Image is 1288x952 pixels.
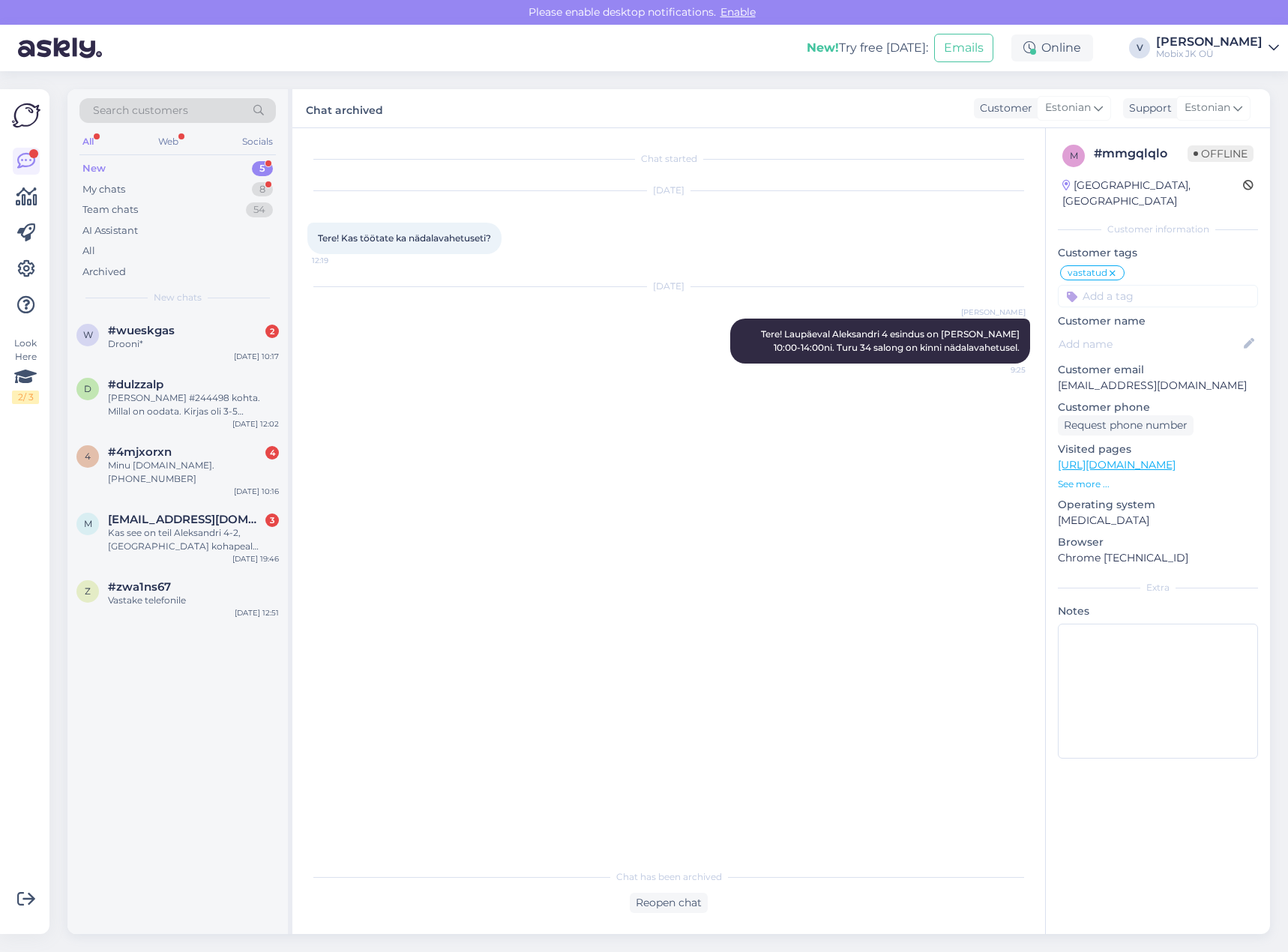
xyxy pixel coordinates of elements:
div: Try free [DATE]: [807,39,928,57]
p: See more ... [1058,477,1258,491]
span: w [83,329,93,340]
p: Customer email [1058,362,1258,378]
span: [PERSON_NAME] [961,307,1026,318]
div: [DATE] 19:46 [232,553,279,564]
div: All [79,132,97,151]
span: d [84,383,91,394]
div: [DATE] 10:17 [234,351,279,362]
input: Add a tag [1058,285,1258,307]
div: Chat started [307,152,1030,166]
span: Search customers [93,103,188,118]
div: My chats [82,182,125,197]
div: 54 [246,202,273,217]
p: [MEDICAL_DATA] [1058,513,1258,528]
div: Archived [82,265,126,280]
div: [PERSON_NAME] #244498 kohta. Millal on oodata. Kirjas oli 3-5 tööpäeva. [108,391,279,418]
p: Customer tags [1058,245,1258,261]
div: Look Here [12,337,39,404]
span: Estonian [1185,100,1230,116]
div: # mmgqlqlo [1094,145,1188,163]
span: vastatud [1068,268,1107,277]
div: Customer information [1058,223,1258,236]
div: 2 [265,325,279,338]
div: V [1129,37,1150,58]
span: 9:25 [969,364,1026,376]
div: [DATE] 12:51 [235,607,279,618]
div: Request phone number [1058,415,1194,436]
div: [GEOGRAPHIC_DATA], [GEOGRAPHIC_DATA] [1062,178,1243,209]
label: Chat archived [306,98,383,118]
img: Askly Logo [12,101,40,130]
p: Customer name [1058,313,1258,329]
button: Emails [934,34,993,62]
div: Extra [1058,581,1258,594]
div: Drooni* [108,337,279,351]
span: 12:19 [312,255,368,266]
div: [DATE] [307,184,1030,197]
p: [EMAIL_ADDRESS][DOMAIN_NAME] [1058,378,1258,394]
b: New! [807,40,839,55]
div: Minu [DOMAIN_NAME]. [PHONE_NUMBER] [108,459,279,486]
div: Vastake telefonile [108,594,279,607]
p: Notes [1058,603,1258,619]
div: Kas see on teil Aleksandri 4-2, [GEOGRAPHIC_DATA] kohapeal olemas, kui ma [PERSON_NAME]? [108,526,279,553]
span: Enable [716,5,760,19]
div: Online [1011,34,1093,61]
div: Customer [974,100,1032,116]
div: Reopen chat [630,893,708,913]
div: 2 / 3 [12,391,39,404]
div: 4 [265,446,279,460]
span: Tere! Laupäeval Aleksandri 4 esindus on [PERSON_NAME] 10:00-14:00ni. Turu 34 salong on kinni näda... [761,328,1022,353]
span: #dulzzalp [108,378,163,391]
div: [PERSON_NAME] [1156,36,1263,48]
div: [DATE] 12:02 [232,418,279,430]
span: #wueskgas [108,324,175,337]
div: [DATE] 10:16 [234,486,279,497]
span: z [85,585,91,597]
span: Offline [1188,145,1254,162]
a: [PERSON_NAME]Mobix JK OÜ [1156,36,1279,60]
span: m [1070,150,1078,161]
p: Customer phone [1058,400,1258,415]
div: Support [1123,100,1172,116]
div: Socials [239,132,276,151]
span: #4mjxorxn [108,445,172,459]
div: Web [155,132,181,151]
span: 4 [85,451,91,462]
a: [URL][DOMAIN_NAME] [1058,458,1176,472]
input: Add name [1059,336,1241,352]
div: Mobix JK OÜ [1156,48,1263,60]
span: Tere! Kas töötate ka nädalavahetuseti? [318,232,491,244]
div: Team chats [82,202,138,217]
p: Browser [1058,534,1258,550]
span: m [84,518,92,529]
span: marju.rk@gmail.com [108,513,264,526]
div: 5 [252,161,273,176]
p: Chrome [TECHNICAL_ID] [1058,550,1258,566]
span: Estonian [1045,100,1091,116]
div: All [82,244,95,259]
span: New chats [154,291,202,304]
span: #zwa1ns67 [108,580,171,594]
div: AI Assistant [82,223,138,238]
div: New [82,161,106,176]
span: Chat has been archived [616,870,722,884]
div: 3 [265,513,279,527]
div: [DATE] [307,280,1030,293]
p: Visited pages [1058,442,1258,457]
p: Operating system [1058,497,1258,513]
div: 8 [252,182,273,197]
